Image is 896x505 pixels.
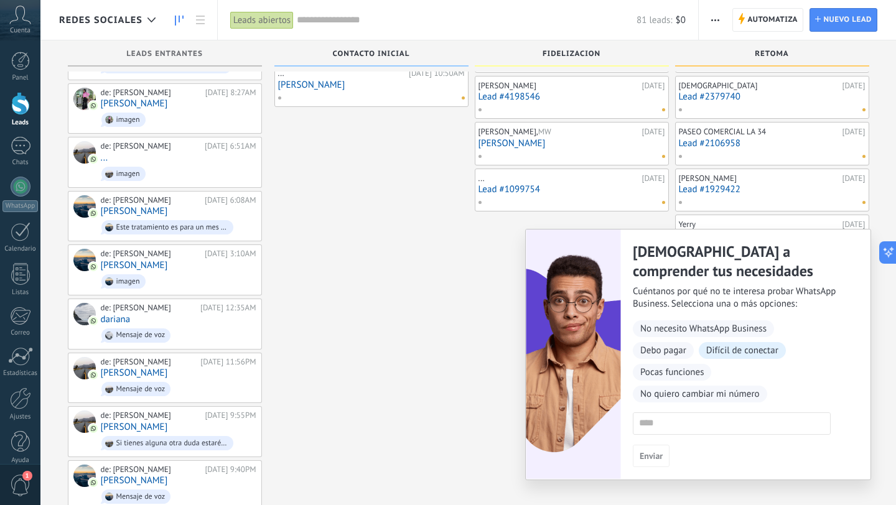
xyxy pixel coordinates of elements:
[862,201,866,204] span: No hay nada asignado
[2,200,38,212] div: WhatsApp
[640,452,663,460] span: Enviar
[89,262,98,271] img: com.amocrm.amocrmwa.svg
[810,8,877,32] a: Nuevo lead
[679,81,839,91] div: [DEMOGRAPHIC_DATA]
[662,201,665,204] span: No hay nada asignado
[101,206,168,216] a: [PERSON_NAME]
[10,27,30,35] span: Cuenta
[116,277,140,286] div: imagen
[73,465,96,487] div: Alejandra Santacruz
[642,127,665,137] div: [DATE]
[543,50,600,58] span: FIDELIZACION
[679,220,839,229] div: Yerry
[478,138,665,149] a: [PERSON_NAME]
[462,96,465,100] span: No hay nada asignado
[116,331,166,340] div: Mensaje de voz
[73,303,96,325] div: dariana
[642,81,665,91] div: [DATE]
[633,386,767,402] span: No quiero cambiar mi número
[116,170,140,178] div: imagen
[409,68,465,78] div: [DATE] 10:50AM
[59,14,142,26] span: Redes sociales
[637,14,672,26] span: 81 leads:
[89,209,98,218] img: com.amocrm.amocrmwa.svg
[101,88,201,98] div: de: [PERSON_NAME]
[101,303,196,313] div: de: [PERSON_NAME]
[205,249,256,259] div: [DATE] 3:10AM
[126,50,203,58] span: Leads Entrantes
[333,50,410,58] span: Contacto inicial
[101,260,168,271] a: [PERSON_NAME]
[116,385,166,394] div: Mensaje de voz
[478,174,639,183] div: ...
[230,11,294,29] div: Leads abiertos
[101,152,108,163] a: ...
[842,220,866,229] div: [DATE]
[101,141,201,151] div: de: [PERSON_NAME]
[89,155,98,164] img: com.amocrm.amocrmwa.svg
[116,493,166,501] div: Mensaje de voz
[679,174,839,183] div: [PERSON_NAME]
[862,108,866,111] span: No hay nada asignado
[732,8,803,32] a: Automatiza
[73,88,96,110] div: Angelica Tuiran
[116,116,140,124] div: imagen
[101,422,168,432] a: [PERSON_NAME]
[89,478,98,487] img: com.amocrm.amocrmwa.svg
[2,74,39,82] div: Panel
[633,445,670,467] button: Enviar
[2,369,39,378] div: Estadísticas
[699,342,786,359] span: Difícil de conectar
[116,223,228,232] div: Este tratamiento es para un mes y te garantizamos que cumplirás tu objetivo 🤗
[200,357,256,367] div: [DATE] 11:56PM
[89,424,98,433] img: com.amocrm.amocrmwa.svg
[89,317,98,325] img: com.amocrm.amocrmwa.svg
[538,126,551,137] span: MW
[281,50,462,60] div: Contacto inicial
[633,285,842,310] span: Cuéntanos por qué no te interesa probar WhatsApp Business. Selecciona una o más opciones:
[205,410,256,420] div: [DATE] 9:55PM
[842,81,866,91] div: [DATE]
[205,88,256,98] div: [DATE] 8:27AM
[101,475,168,486] a: [PERSON_NAME]
[101,410,201,420] div: de: [PERSON_NAME]
[823,9,872,31] span: Nuevo lead
[478,127,639,137] div: [PERSON_NAME],
[101,368,168,378] a: [PERSON_NAME]
[73,249,96,271] div: JOSE J
[633,342,694,359] span: Debo pagar
[755,50,789,58] span: RETOMA
[478,81,639,91] div: [PERSON_NAME]
[200,303,256,313] div: [DATE] 12:35AM
[2,413,39,421] div: Ajustes
[679,91,866,102] a: Lead #2379740
[842,127,866,137] div: [DATE]
[73,410,96,433] div: Diosenith Dearmas
[662,155,665,158] span: No hay nada asignado
[73,195,96,218] div: Yessica
[478,91,665,102] a: Lead #4198546
[205,195,256,205] div: [DATE] 6:08AM
[862,155,866,158] span: No hay nada asignado
[633,242,842,280] h2: [DEMOGRAPHIC_DATA] a comprender tus necesidades
[101,195,201,205] div: de: [PERSON_NAME]
[2,245,39,253] div: Calendario
[116,439,228,448] div: Si tienes alguna otra duda estaré pendiente Para absolverla 🤩
[278,80,465,90] a: [PERSON_NAME]
[101,357,197,367] div: de: [PERSON_NAME]
[278,68,406,78] div: ...
[747,9,798,31] span: Automatiza
[2,329,39,337] div: Correo
[478,184,665,195] a: Lead #1099754
[679,184,866,195] a: Lead #1929422
[74,50,256,60] div: Leads Entrantes
[481,50,663,60] div: FIDELIZACION
[679,127,839,137] div: PASEO COMERCIAL LA 34
[89,101,98,110] img: com.amocrm.amocrmwa.svg
[679,138,866,149] a: Lead #2106958
[2,289,39,297] div: Listas
[526,229,621,479] img: Not-interested-big.png
[205,465,256,475] div: [DATE] 9:40PM
[642,174,665,183] div: [DATE]
[633,320,774,337] span: No necesito WhatsApp Business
